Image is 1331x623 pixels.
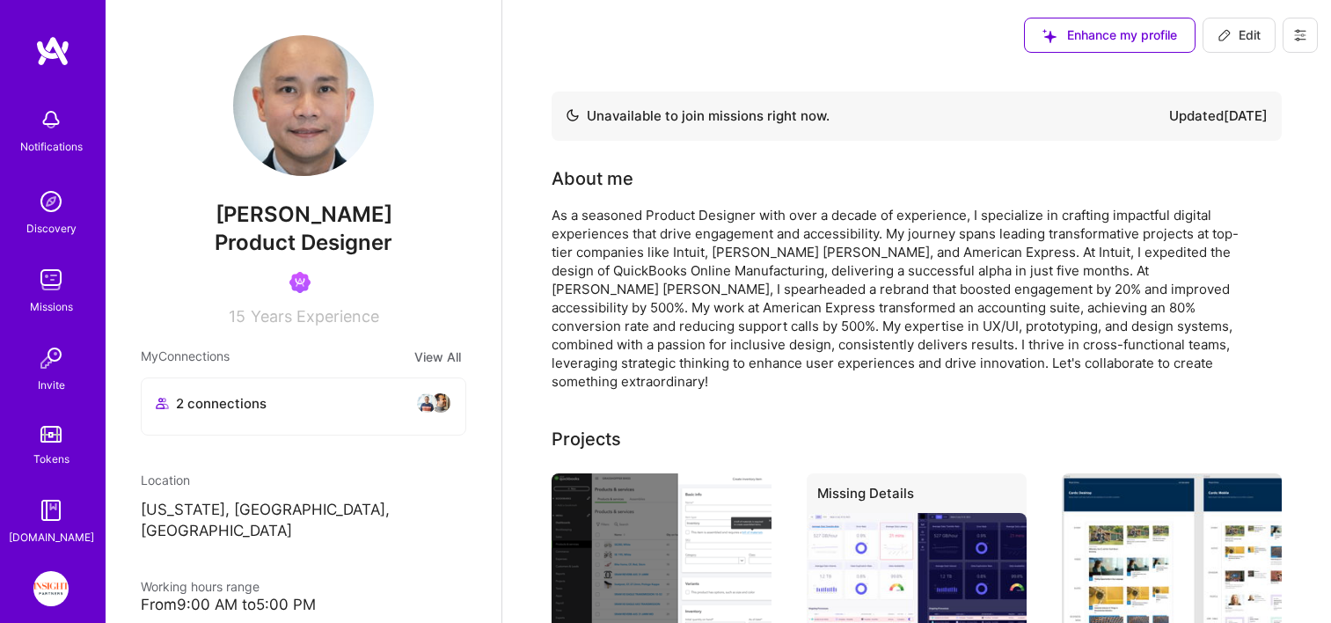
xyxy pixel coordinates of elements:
[33,493,69,528] img: guide book
[141,471,466,489] div: Location
[807,473,1027,520] div: Missing Details
[141,202,466,228] span: [PERSON_NAME]
[1203,18,1276,53] button: Edit
[416,392,437,414] img: avatar
[566,106,830,127] div: Unavailable to join missions right now.
[552,165,633,192] div: About me
[9,528,94,546] div: [DOMAIN_NAME]
[552,426,621,452] div: Projects
[141,347,230,367] span: My Connections
[33,262,69,297] img: teamwork
[1024,18,1196,53] button: Enhance my profile
[176,394,267,413] span: 2 connections
[1169,106,1268,127] div: Updated [DATE]
[430,392,451,414] img: avatar
[29,571,73,606] a: Insight Partners: Data & AI - Sourcing
[289,272,311,293] img: Been on Mission
[409,347,466,367] button: View All
[1042,29,1057,43] i: icon SuggestedTeams
[141,596,466,614] div: From 9:00 AM to 5:00 PM
[35,35,70,67] img: logo
[33,341,69,376] img: Invite
[30,297,73,316] div: Missions
[141,579,260,594] span: Working hours range
[33,571,69,606] img: Insight Partners: Data & AI - Sourcing
[251,307,379,326] span: Years Experience
[156,397,169,410] i: icon Collaborator
[1042,26,1177,44] span: Enhance my profile
[20,137,83,156] div: Notifications
[33,102,69,137] img: bell
[33,184,69,219] img: discovery
[141,500,466,542] p: [US_STATE], [GEOGRAPHIC_DATA], [GEOGRAPHIC_DATA]
[38,376,65,394] div: Invite
[40,426,62,443] img: tokens
[33,450,69,468] div: Tokens
[229,307,245,326] span: 15
[141,377,466,436] button: 2 connectionsavataravatar
[233,35,374,176] img: User Avatar
[26,219,77,238] div: Discovery
[566,108,580,122] img: Availability
[552,206,1255,391] div: As a seasoned Product Designer with over a decade of experience, I specialize in crafting impactf...
[1218,26,1261,44] span: Edit
[215,230,392,255] span: Product Designer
